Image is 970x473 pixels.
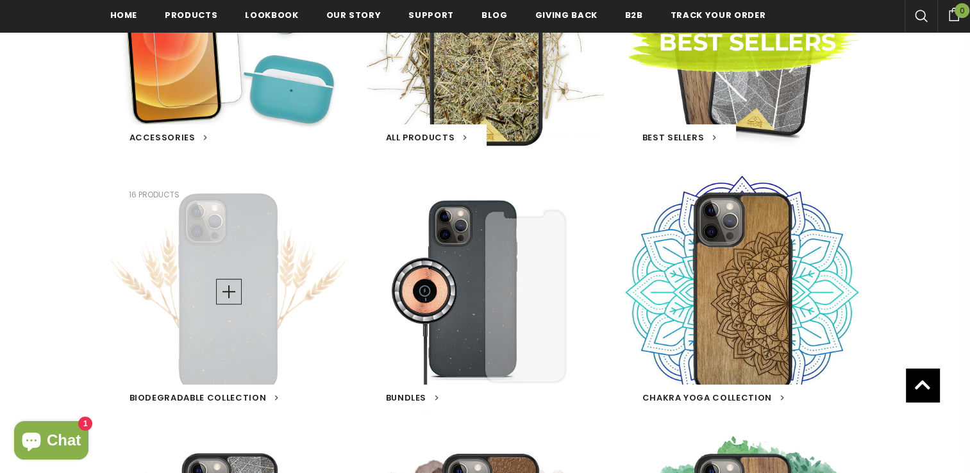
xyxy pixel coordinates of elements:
span: Giving back [535,9,598,21]
span: Lookbook [245,9,298,21]
a: Biodegradable Collection [130,392,279,404]
span: Track your order [671,9,765,21]
a: All Products [386,131,467,144]
a: Accessories [130,131,208,144]
a: BUNDLES [386,392,439,404]
a: Chakra Yoga Collection [642,392,785,404]
a: Best Sellers [642,131,717,144]
span: Chakra Yoga Collection [642,392,772,404]
span: BUNDLES [386,392,427,404]
span: 0 [955,3,969,18]
span: Home [110,9,138,21]
inbox-online-store-chat: Shopify online store chat [10,421,92,463]
span: Biodegradable Collection [130,392,267,404]
span: Products [165,9,217,21]
span: All Products [386,131,455,144]
a: 0 [937,6,970,21]
span: support [408,9,454,21]
span: 16 products [110,181,198,208]
span: Accessories [130,131,196,144]
span: Blog [481,9,508,21]
span: Our Story [326,9,381,21]
span: B2B [625,9,643,21]
span: Best Sellers [642,131,705,144]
